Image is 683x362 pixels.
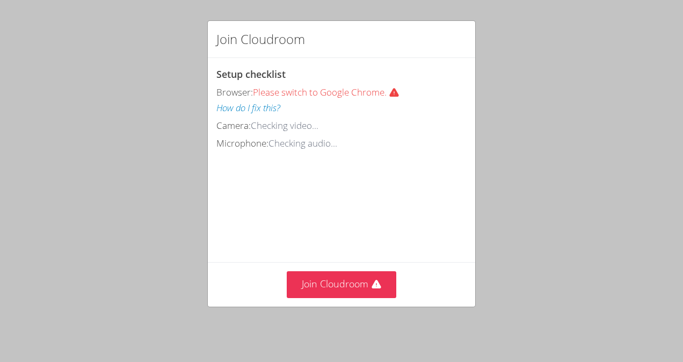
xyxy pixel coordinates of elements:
span: Microphone: [216,137,268,149]
span: Browser: [216,86,253,98]
span: Setup checklist [216,68,286,81]
button: Join Cloudroom [287,271,397,298]
h2: Join Cloudroom [216,30,305,49]
span: Please switch to Google Chrome. [253,86,404,98]
span: Checking audio... [268,137,337,149]
button: How do I fix this? [216,100,280,116]
span: Camera: [216,119,251,132]
span: Checking video... [251,119,318,132]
